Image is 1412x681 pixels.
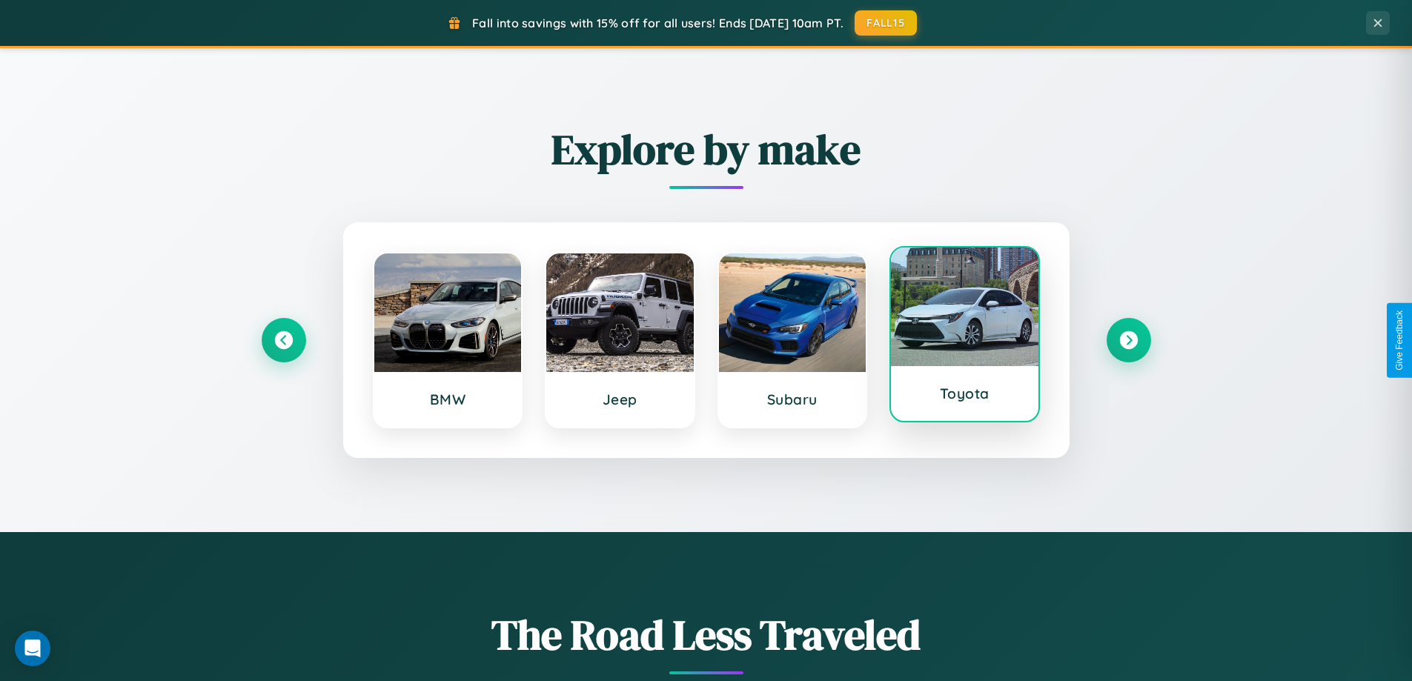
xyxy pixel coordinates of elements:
div: Open Intercom Messenger [15,631,50,666]
h1: The Road Less Traveled [262,606,1151,663]
div: Give Feedback [1394,310,1405,371]
span: Fall into savings with 15% off for all users! Ends [DATE] 10am PT. [472,16,843,30]
h3: Subaru [734,391,852,408]
h3: Jeep [561,391,679,408]
h3: Toyota [906,385,1024,402]
h2: Explore by make [262,121,1151,178]
button: FALL15 [855,10,917,36]
h3: BMW [389,391,507,408]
